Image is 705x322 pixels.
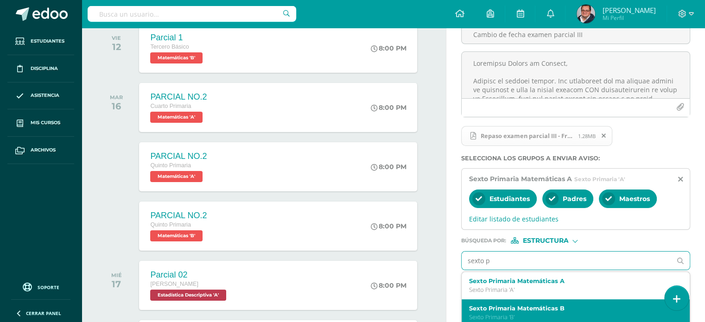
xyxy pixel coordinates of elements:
[31,65,58,72] span: Disciplina
[371,103,406,112] div: 8:00 PM
[371,44,406,52] div: 8:00 PM
[88,6,296,22] input: Busca un usuario...
[469,286,673,294] p: Sexto Primaria 'A'
[563,195,586,203] span: Padres
[111,272,122,278] div: MIÉ
[31,92,59,99] span: Asistencia
[469,305,673,312] label: Sexto Primaria Matemáticas B
[150,171,203,182] span: Matemáticas 'A'
[7,137,74,164] a: Archivos
[7,28,74,55] a: Estudiantes
[462,252,671,270] input: Ej. Primero primaria
[462,52,690,98] textarea: Loremipsu Dolors am Consect, Adipisc el seddoei tempor. Inc utlaboreet dol ma aliquae admini ve q...
[577,5,595,23] img: fe380b2d4991993556c9ea662cc53567.png
[469,215,682,223] span: Editar listado de estudiantes
[596,131,612,141] span: Remover archivo
[38,284,59,290] span: Soporte
[371,163,406,171] div: 8:00 PM
[31,38,64,45] span: Estudiantes
[511,237,580,244] div: [object Object]
[11,280,70,293] a: Soporte
[602,14,655,22] span: Mi Perfil
[150,270,229,280] div: Parcial 02
[619,195,650,203] span: Maestros
[111,278,122,290] div: 17
[461,155,690,162] label: Selecciona los grupos a enviar aviso :
[110,94,123,101] div: MAR
[469,278,673,284] label: Sexto Primaria Matemáticas A
[150,33,205,43] div: Parcial 1
[7,109,74,137] a: Mis cursos
[461,126,612,146] span: Repaso examen parcial III - Fracciones.pdf
[574,176,625,183] span: Sexto Primaria 'A'
[462,25,690,44] input: Titulo
[150,221,191,228] span: Quinto Primaria
[150,290,226,301] span: Estadística Descriptiva 'A'
[150,281,198,287] span: [PERSON_NAME]
[150,162,191,169] span: Quinto Primaria
[150,152,207,161] div: PARCIAL NO.2
[110,101,123,112] div: 16
[469,175,572,183] span: Sexto Primaria Matemáticas A
[476,132,578,139] span: Repaso examen parcial III - Fracciones.pdf
[150,211,207,221] div: PARCIAL NO.2
[112,41,121,52] div: 12
[31,146,56,154] span: Archivos
[31,119,60,126] span: Mis cursos
[371,222,406,230] div: 8:00 PM
[150,103,191,109] span: Cuarto Primaria
[150,92,207,102] div: PARCIAL NO.2
[7,82,74,110] a: Asistencia
[150,230,203,241] span: Matemáticas 'B'
[150,52,203,63] span: Matemáticas 'B'
[7,55,74,82] a: Disciplina
[489,195,530,203] span: Estudiantes
[522,238,568,243] span: Estructura
[150,44,189,50] span: Tercero Básico
[602,6,655,15] span: [PERSON_NAME]
[26,310,61,316] span: Cerrar panel
[578,133,596,139] span: 1.28MB
[371,281,406,290] div: 8:00 PM
[461,238,506,243] span: Búsqueda por :
[150,112,203,123] span: Matemáticas 'A'
[112,35,121,41] div: VIE
[469,313,673,321] p: Sexto Primaria 'B'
